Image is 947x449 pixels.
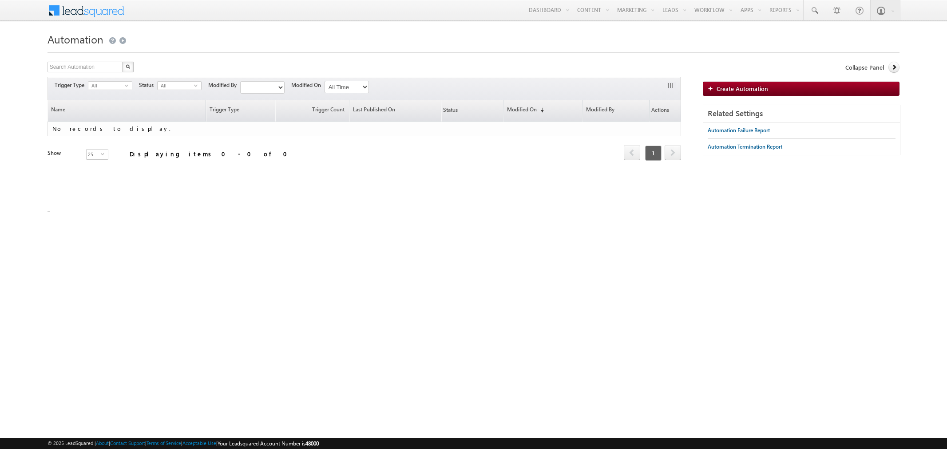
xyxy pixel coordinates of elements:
[624,146,640,160] a: prev
[291,81,325,89] span: Modified On
[125,83,132,87] span: select
[139,81,157,89] span: Status
[48,439,319,448] span: © 2025 LeadSquared | | | | |
[504,100,582,121] a: Modified On(sorted descending)
[101,152,108,156] span: select
[537,106,544,114] span: (sorted descending)
[305,440,319,447] span: 48000
[182,440,216,446] a: Acceptable Use
[55,81,88,89] span: Trigger Type
[158,82,194,90] span: All
[717,85,768,92] span: Create Automation
[48,100,206,121] a: Name
[708,122,770,138] a: Automation Failure Report
[88,82,125,90] span: All
[650,101,669,121] span: Actions
[126,64,130,69] img: Search
[665,146,681,160] a: next
[194,83,201,87] span: select
[624,145,640,160] span: prev
[708,126,770,134] div: Automation Failure Report
[708,143,782,151] div: Automation Termination Report
[708,86,717,91] img: add_icon.png
[703,105,900,122] div: Related Settings
[48,149,79,157] div: Show
[87,150,101,159] span: 25
[276,100,349,121] a: Trigger Count
[130,149,293,159] div: Displaying items 0 - 0 of 0
[845,63,884,71] span: Collapse Panel
[48,30,900,252] div: _
[110,440,145,446] a: Contact Support
[665,145,681,160] span: next
[96,440,109,446] a: About
[147,440,181,446] a: Terms of Service
[218,440,319,447] span: Your Leadsquared Account Number is
[583,100,649,121] a: Modified By
[206,100,275,121] a: Trigger Type
[350,100,441,121] a: Last Published On
[48,32,103,46] span: Automation
[208,81,240,89] span: Modified By
[708,139,782,155] a: Automation Termination Report
[442,101,458,121] span: Status
[48,122,681,136] td: No records to display.
[645,146,662,161] span: 1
